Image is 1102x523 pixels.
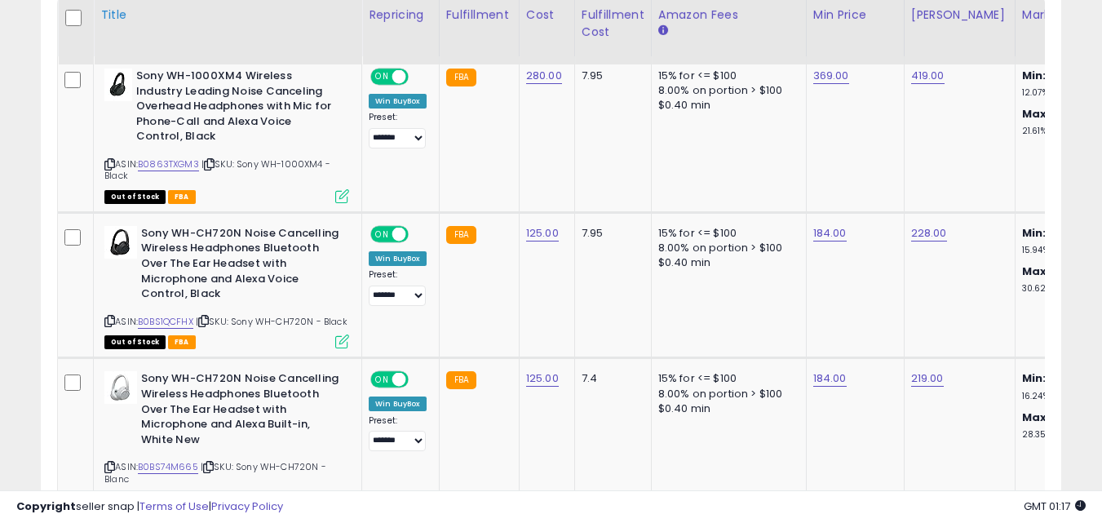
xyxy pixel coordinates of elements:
span: | SKU: Sony WH-1000XM4 - Black [104,157,330,182]
a: 419.00 [911,68,945,84]
a: 219.00 [911,370,944,387]
div: Preset: [369,112,427,148]
span: ON [372,227,392,241]
a: 280.00 [526,68,562,84]
span: All listings that are currently out of stock and unavailable for purchase on Amazon [104,190,166,204]
span: 2025-10-7 01:17 GMT [1024,499,1086,514]
div: Fulfillment [446,7,512,24]
div: 15% for <= $100 [658,226,794,241]
a: 125.00 [526,370,559,387]
div: 7.4 [582,371,639,386]
div: Min Price [813,7,897,24]
div: Preset: [369,415,427,452]
span: FBA [168,190,196,204]
a: 228.00 [911,225,947,242]
span: ON [372,373,392,387]
a: 369.00 [813,68,849,84]
div: 8.00% on portion > $100 [658,387,794,401]
div: $0.40 min [658,255,794,270]
div: Fulfillment Cost [582,7,644,41]
a: Privacy Policy [211,499,283,514]
img: 31PFiCIw3WL._SL40_.jpg [104,371,137,404]
a: B0863TXGM3 [138,157,199,171]
div: 7.95 [582,69,639,83]
small: FBA [446,69,476,86]
img: 31+1OdrDX+L._SL40_.jpg [104,69,132,101]
small: Amazon Fees. [658,24,668,38]
b: Min: [1022,68,1047,83]
div: Preset: [369,269,427,306]
a: 184.00 [813,370,847,387]
a: 125.00 [526,225,559,242]
div: Cost [526,7,568,24]
a: Terms of Use [139,499,209,514]
b: Max: [1022,106,1051,122]
div: seller snap | | [16,499,283,515]
div: ASIN: [104,69,349,202]
b: Sony WH-CH720N Noise Cancelling Wireless Headphones Bluetooth Over The Ear Headset with Microphon... [141,371,339,451]
div: $0.40 min [658,401,794,416]
span: | SKU: Sony WH-CH720N - Black [196,315,347,328]
small: FBA [446,226,476,244]
span: OFF [406,227,432,241]
b: Sony WH-1000XM4 Wireless Industry Leading Noise Canceling Overhead Headphones with Mic for Phone-... [136,69,334,148]
span: OFF [406,70,432,84]
div: Win BuyBox [369,397,427,411]
span: | SKU: Sony WH-CH720N - Blanc [104,460,326,485]
a: B0BS1QCFHX [138,315,193,329]
div: [PERSON_NAME] [911,7,1008,24]
span: All listings that are currently out of stock and unavailable for purchase on Amazon [104,335,166,349]
b: Min: [1022,370,1047,386]
strong: Copyright [16,499,76,514]
img: 31+CMjgVyHL._SL40_.jpg [104,226,137,259]
div: Title [100,7,355,24]
a: 184.00 [813,225,847,242]
div: 8.00% on portion > $100 [658,241,794,255]
small: FBA [446,371,476,389]
b: Max: [1022,264,1051,279]
div: 7.95 [582,226,639,241]
div: Repricing [369,7,432,24]
div: 15% for <= $100 [658,69,794,83]
a: B0BS74M665 [138,460,198,474]
div: 15% for <= $100 [658,371,794,386]
div: ASIN: [104,226,349,347]
div: 8.00% on portion > $100 [658,83,794,98]
div: Win BuyBox [369,251,427,266]
b: Min: [1022,225,1047,241]
span: FBA [168,335,196,349]
span: ON [372,70,392,84]
div: Amazon Fees [658,7,799,24]
span: OFF [406,373,432,387]
div: $0.40 min [658,98,794,113]
b: Sony WH-CH720N Noise Cancelling Wireless Headphones Bluetooth Over The Ear Headset with Microphon... [141,226,339,306]
b: Max: [1022,410,1051,425]
div: Win BuyBox [369,94,427,109]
